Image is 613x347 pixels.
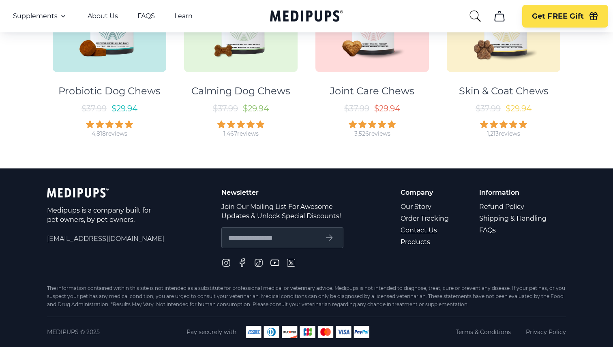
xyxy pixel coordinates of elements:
[13,12,58,20] span: Supplements
[374,104,400,113] span: $ 29.94
[401,201,450,213] a: Our Story
[246,326,369,338] img: payment methods
[479,188,548,197] p: Information
[111,104,137,113] span: $ 29.94
[47,234,164,243] span: [EMAIL_ADDRESS][DOMAIN_NAME]
[213,104,238,113] span: $ 37.99
[13,11,68,21] button: Supplements
[476,104,501,113] span: $ 37.99
[186,328,236,336] span: Pay securely with
[456,328,511,336] a: Terms & Conditions
[354,130,390,138] div: 3,526 reviews
[221,188,343,197] p: Newsletter
[330,85,414,97] div: Joint Care Chews
[459,85,549,97] div: Skin & Coat Chews
[487,130,520,138] div: 1,213 reviews
[137,12,155,20] a: FAQS
[270,9,343,25] a: Medipups
[191,85,290,97] div: Calming Dog Chews
[401,224,450,236] a: Contact Us
[479,224,548,236] a: FAQs
[532,12,584,21] span: Get FREE Gift
[58,85,161,97] div: Probiotic Dog Chews
[401,213,450,224] a: Order Tracking
[243,104,269,113] span: $ 29.94
[174,12,193,20] a: Learn
[479,201,548,213] a: Refund Policy
[479,213,548,224] a: Shipping & Handling
[526,328,566,336] a: Privacy Policy
[401,236,450,248] a: Products
[47,328,100,336] span: Medipups © 2025
[401,188,450,197] p: Company
[344,104,369,113] span: $ 37.99
[88,12,118,20] a: About Us
[47,284,566,309] div: The information contained within this site is not intended as a substitute for professional medic...
[506,104,532,113] span: $ 29.94
[223,130,259,138] div: 1,467 reviews
[47,206,152,224] p: Medipups is a company built for pet owners, by pet owners.
[92,130,127,138] div: 4,818 reviews
[81,104,107,113] span: $ 37.99
[522,5,608,28] button: Get FREE Gift
[490,6,509,26] button: cart
[221,202,343,221] p: Join Our Mailing List For Awesome Updates & Unlock Special Discounts!
[469,10,482,23] button: search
